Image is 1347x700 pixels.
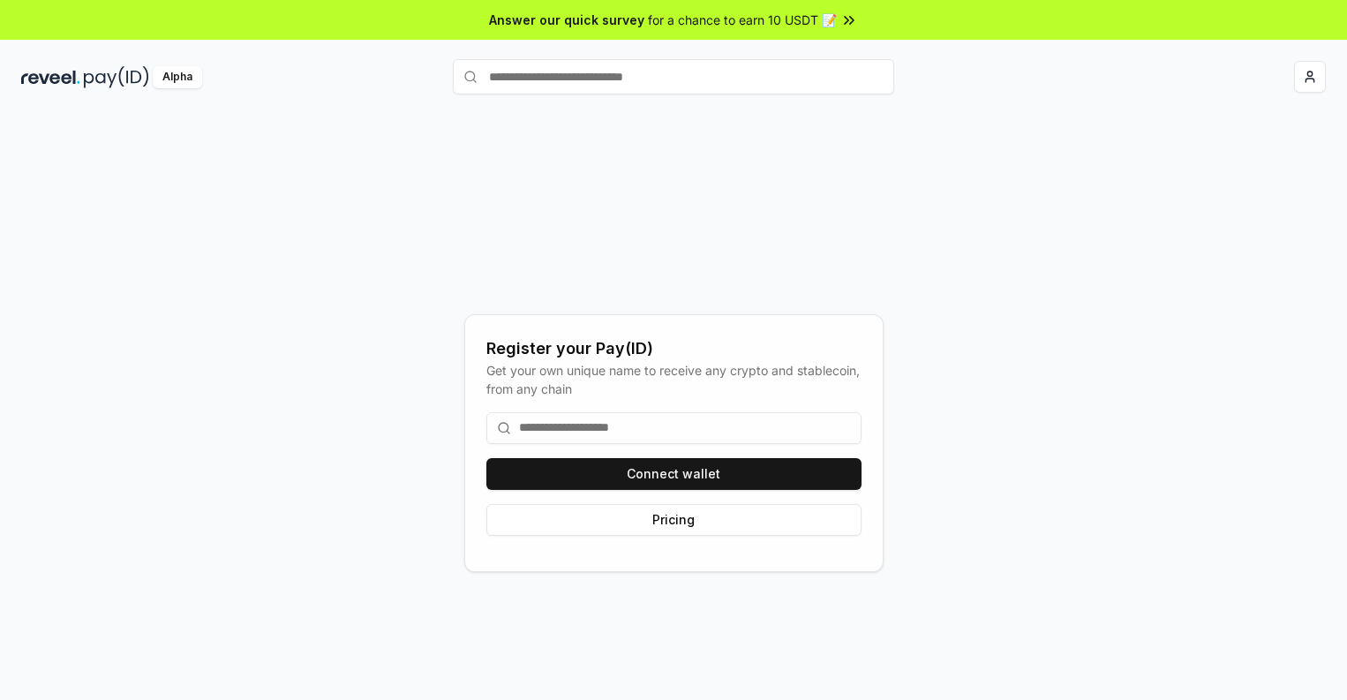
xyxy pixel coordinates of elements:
button: Connect wallet [486,458,862,490]
div: Register your Pay(ID) [486,336,862,361]
span: Answer our quick survey [489,11,644,29]
span: for a chance to earn 10 USDT 📝 [648,11,837,29]
img: pay_id [84,66,149,88]
div: Get your own unique name to receive any crypto and stablecoin, from any chain [486,361,862,398]
button: Pricing [486,504,862,536]
div: Alpha [153,66,202,88]
img: reveel_dark [21,66,80,88]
